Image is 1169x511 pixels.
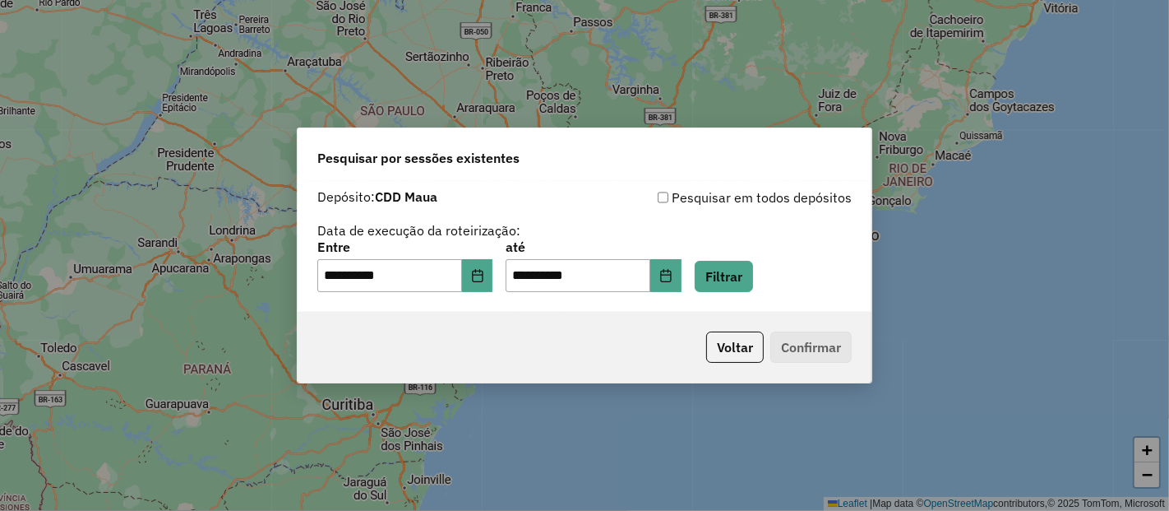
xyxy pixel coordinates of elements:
[695,261,753,292] button: Filtrar
[317,221,520,240] label: Data de execução da roteirização:
[317,187,437,207] label: Depósito:
[317,148,520,168] span: Pesquisar por sessões existentes
[317,237,492,257] label: Entre
[506,237,681,257] label: até
[462,259,493,292] button: Choose Date
[650,259,682,292] button: Choose Date
[375,188,437,205] strong: CDD Maua
[706,332,764,363] button: Voltar
[584,188,852,207] div: Pesquisar em todos depósitos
